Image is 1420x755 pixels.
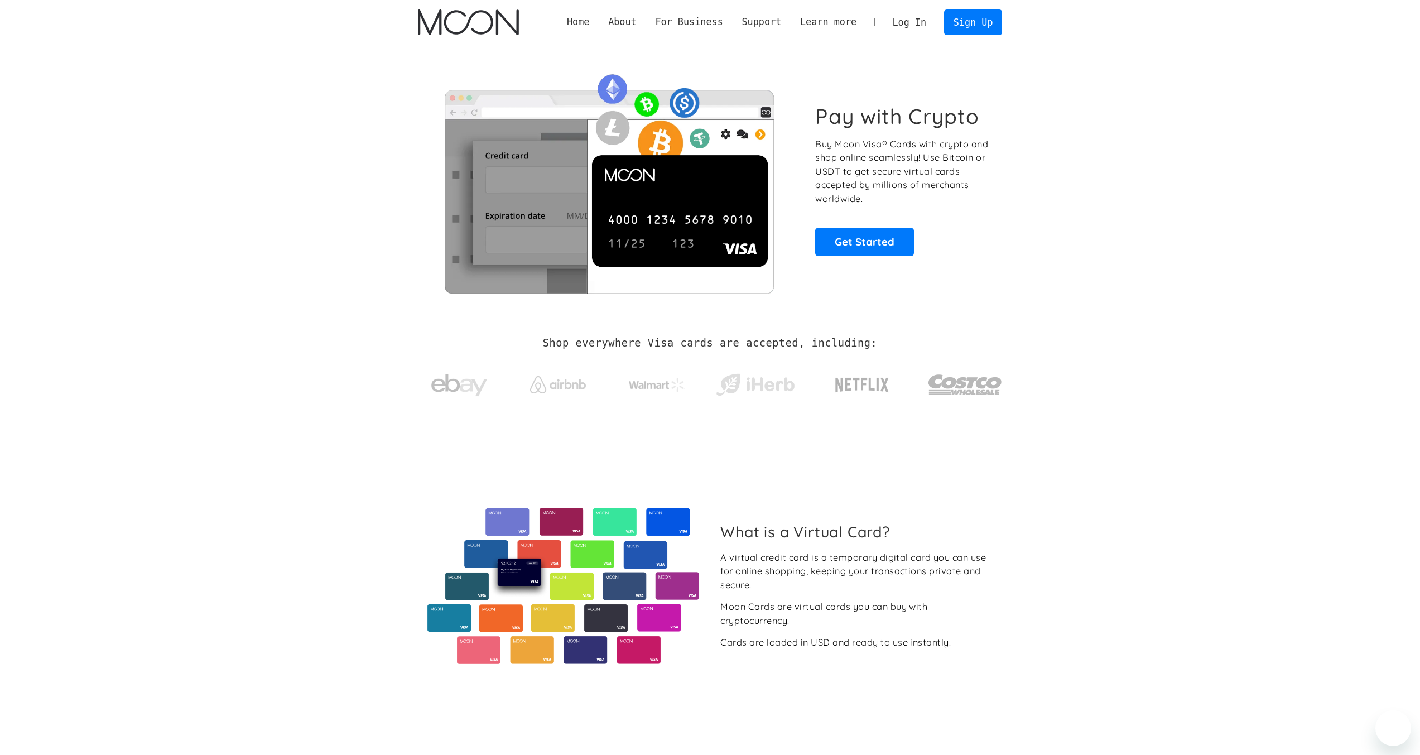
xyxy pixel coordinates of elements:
a: ebay [418,357,501,408]
p: Buy Moon Visa® Cards with crypto and shop online seamlessly! Use Bitcoin or USDT to get secure vi... [815,137,990,206]
div: Cards are loaded in USD and ready to use instantly. [720,636,951,650]
div: A virtual credit card is a temporary digital card you can use for online shopping, keeping your t... [720,551,993,592]
div: Support [742,15,781,29]
div: Learn more [791,15,866,29]
a: Netflix [812,360,912,405]
img: Costco [928,364,1003,406]
img: Walmart [629,378,685,392]
a: Sign Up [944,9,1002,35]
img: Moon Cards let you spend your crypto anywhere Visa is accepted. [418,66,800,293]
a: Home [557,15,599,29]
a: Walmart [615,367,698,397]
img: Virtual cards from Moon [426,508,701,664]
a: Log In [883,10,936,35]
img: ebay [431,368,487,403]
img: iHerb [714,371,797,400]
a: Costco [928,353,1003,411]
div: Moon Cards are virtual cards you can buy with cryptocurrency. [720,600,993,627]
div: Support [733,15,791,29]
a: home [418,9,519,35]
div: Learn more [800,15,856,29]
img: Airbnb [530,376,586,393]
h2: Shop everywhere Visa cards are accepted, including: [543,337,877,349]
img: Netflix [834,371,890,399]
div: For Business [655,15,723,29]
div: For Business [646,15,733,29]
a: Get Started [815,228,914,256]
div: About [608,15,637,29]
div: About [599,15,646,29]
h2: What is a Virtual Card? [720,523,993,541]
img: Moon Logo [418,9,519,35]
a: iHerb [714,359,797,405]
h1: Pay with Crypto [815,104,979,129]
a: Airbnb [516,365,599,399]
iframe: Button to launch messaging window [1375,710,1411,746]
